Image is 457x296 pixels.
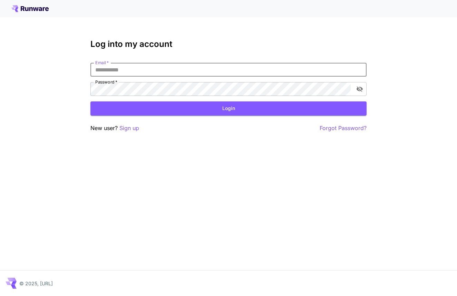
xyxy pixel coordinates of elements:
button: Login [90,101,367,116]
p: © 2025, [URL] [19,280,53,287]
label: Password [95,79,117,85]
h3: Log into my account [90,39,367,49]
p: New user? [90,124,139,132]
button: Forgot Password? [320,124,367,132]
label: Email [95,60,109,66]
button: toggle password visibility [353,83,366,95]
button: Sign up [119,124,139,132]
